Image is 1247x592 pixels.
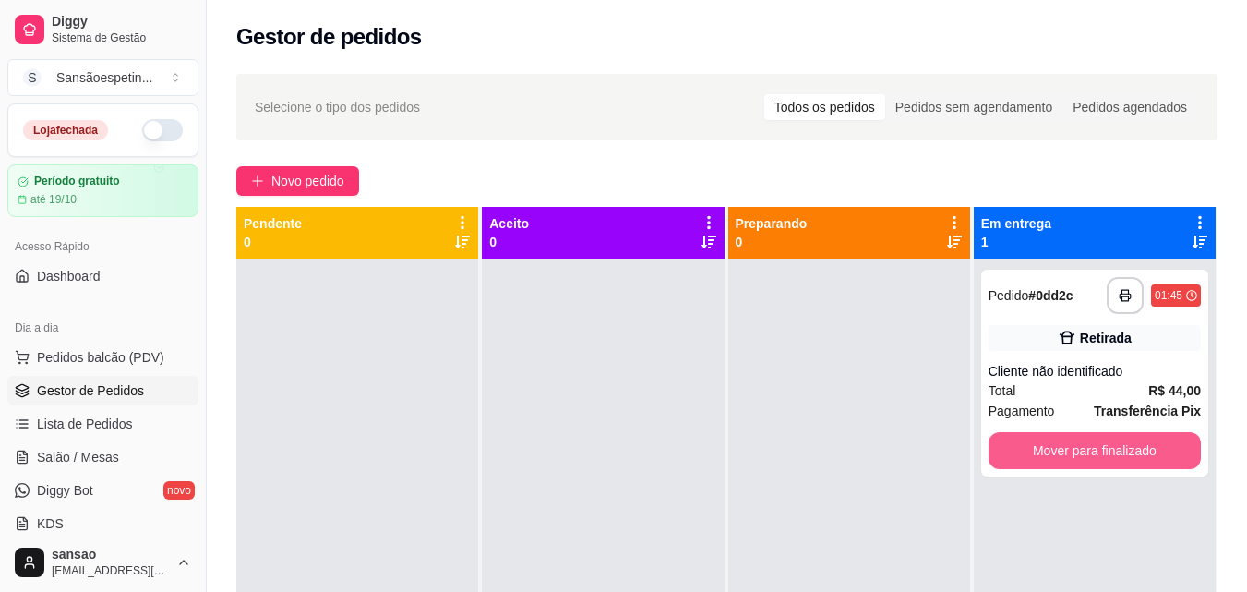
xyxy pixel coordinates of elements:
[736,214,808,233] p: Preparando
[142,119,183,141] button: Alterar Status
[1094,404,1201,418] strong: Transferência Pix
[37,481,93,500] span: Diggy Bot
[7,343,198,372] button: Pedidos balcão (PDV)
[981,214,1051,233] p: Em entrega
[489,233,529,251] p: 0
[236,166,359,196] button: Novo pedido
[244,233,302,251] p: 0
[989,362,1201,381] div: Cliente não identificado
[37,415,133,433] span: Lista de Pedidos
[244,214,302,233] p: Pendente
[7,409,198,439] a: Lista de Pedidos
[255,97,420,117] span: Selecione o tipo dos pedidos
[30,192,77,207] article: até 19/10
[989,381,1016,401] span: Total
[52,547,169,563] span: sansao
[37,514,64,533] span: KDS
[37,381,144,400] span: Gestor de Pedidos
[7,376,198,405] a: Gestor de Pedidos
[7,442,198,472] a: Salão / Mesas
[1062,94,1197,120] div: Pedidos agendados
[7,540,198,585] button: sansao[EMAIL_ADDRESS][DOMAIN_NAME]
[764,94,885,120] div: Todos os pedidos
[736,233,808,251] p: 0
[7,476,198,505] a: Diggy Botnovo
[7,232,198,261] div: Acesso Rápido
[37,448,119,466] span: Salão / Mesas
[23,68,42,87] span: S
[23,120,108,140] div: Loja fechada
[1028,288,1073,303] strong: # 0dd2c
[7,261,198,291] a: Dashboard
[1080,329,1132,347] div: Retirada
[251,175,264,187] span: plus
[489,214,529,233] p: Aceito
[1155,288,1182,303] div: 01:45
[37,267,101,285] span: Dashboard
[7,313,198,343] div: Dia a dia
[7,509,198,538] a: KDS
[56,68,152,87] div: Sansãoespetin ...
[34,175,120,188] article: Período gratuito
[52,30,191,45] span: Sistema de Gestão
[271,171,344,191] span: Novo pedido
[236,22,422,52] h2: Gestor de pedidos
[981,233,1051,251] p: 1
[7,59,198,96] button: Select a team
[7,7,198,52] a: DiggySistema de Gestão
[1148,383,1201,398] strong: R$ 44,00
[7,164,198,217] a: Período gratuitoaté 19/10
[989,401,1055,421] span: Pagamento
[989,288,1029,303] span: Pedido
[52,563,169,578] span: [EMAIL_ADDRESS][DOMAIN_NAME]
[989,432,1201,469] button: Mover para finalizado
[37,348,164,367] span: Pedidos balcão (PDV)
[885,94,1062,120] div: Pedidos sem agendamento
[52,14,191,30] span: Diggy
